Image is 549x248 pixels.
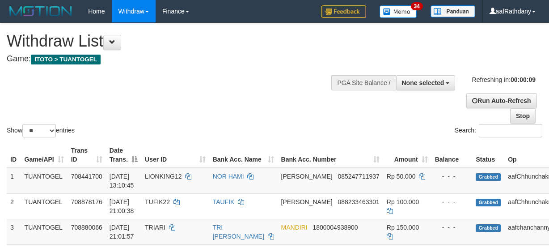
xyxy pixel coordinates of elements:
[411,2,423,10] span: 34
[479,124,542,137] input: Search:
[396,75,456,90] button: None selected
[278,142,383,168] th: Bank Acc. Number: activate to sort column ascending
[313,224,358,231] span: Copy 1800004938900 to clipboard
[145,198,170,205] span: TUFIK22
[22,124,56,137] select: Showentries
[213,224,264,240] a: TRI [PERSON_NAME]
[387,198,419,205] span: Rp 100.000
[281,173,333,180] span: [PERSON_NAME]
[331,75,396,90] div: PGA Site Balance /
[338,173,379,180] span: Copy 085247711937 to clipboard
[71,173,102,180] span: 708441700
[31,55,101,64] span: ITOTO > TUANTOGEL
[21,168,68,194] td: TUANTOGEL
[71,224,102,231] span: 708880066
[7,193,21,219] td: 2
[21,219,68,244] td: TUANTOGEL
[476,224,501,232] span: Grabbed
[21,142,68,168] th: Game/API: activate to sort column ascending
[213,198,235,205] a: TAUFIK
[281,198,333,205] span: [PERSON_NAME]
[110,173,134,189] span: [DATE] 13:10:45
[106,142,141,168] th: Date Trans.: activate to sort column descending
[510,108,536,124] a: Stop
[141,142,209,168] th: User ID: activate to sort column ascending
[7,55,357,64] h4: Game:
[338,198,379,205] span: Copy 088233463301 to clipboard
[321,5,366,18] img: Feedback.jpg
[110,224,134,240] span: [DATE] 21:01:57
[7,142,21,168] th: ID
[281,224,308,231] span: MANDIRI
[383,142,431,168] th: Amount: activate to sort column ascending
[68,142,106,168] th: Trans ID: activate to sort column ascending
[402,79,444,86] span: None selected
[435,223,469,232] div: - - -
[7,124,75,137] label: Show entries
[209,142,278,168] th: Bank Acc. Name: activate to sort column ascending
[7,4,75,18] img: MOTION_logo.png
[511,76,536,83] strong: 00:00:09
[472,76,536,83] span: Refreshing in:
[435,197,469,206] div: - - -
[455,124,542,137] label: Search:
[472,142,504,168] th: Status
[387,224,419,231] span: Rp 150.000
[431,142,473,168] th: Balance
[476,199,501,206] span: Grabbed
[110,198,134,214] span: [DATE] 21:00:38
[213,173,244,180] a: NOR HAMI
[145,224,165,231] span: TRIARI
[431,5,475,17] img: panduan.png
[466,93,536,108] a: Run Auto-Refresh
[476,173,501,181] span: Grabbed
[435,172,469,181] div: - - -
[380,5,417,18] img: Button%20Memo.svg
[145,173,182,180] span: LIONKING12
[21,193,68,219] td: TUANTOGEL
[387,173,416,180] span: Rp 50.000
[7,168,21,194] td: 1
[7,32,357,50] h1: Withdraw List
[71,198,102,205] span: 708878176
